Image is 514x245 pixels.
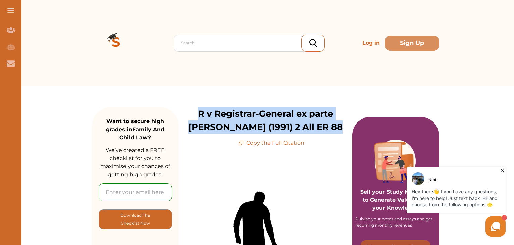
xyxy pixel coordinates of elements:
span: We’ve created a FREE checklist for you to maximise your chances of getting high grades! [100,147,170,178]
p: R v Registrar-General ex parte [PERSON_NAME] (1991) 2 All ER 88 [179,107,352,134]
button: [object Object] [99,209,172,229]
img: Purple card image [374,140,417,183]
button: Sign Up [385,36,439,51]
p: Copy the Full Citation [238,139,304,147]
img: Logo [92,19,140,67]
p: Log in [360,36,382,50]
img: search_icon [309,39,317,47]
p: Download The Checklist Now [112,211,158,227]
iframe: HelpCrunch [353,165,507,238]
strong: Want to secure high grades in Family And Child Law ? [106,118,164,141]
input: Enter your email here [99,183,172,201]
